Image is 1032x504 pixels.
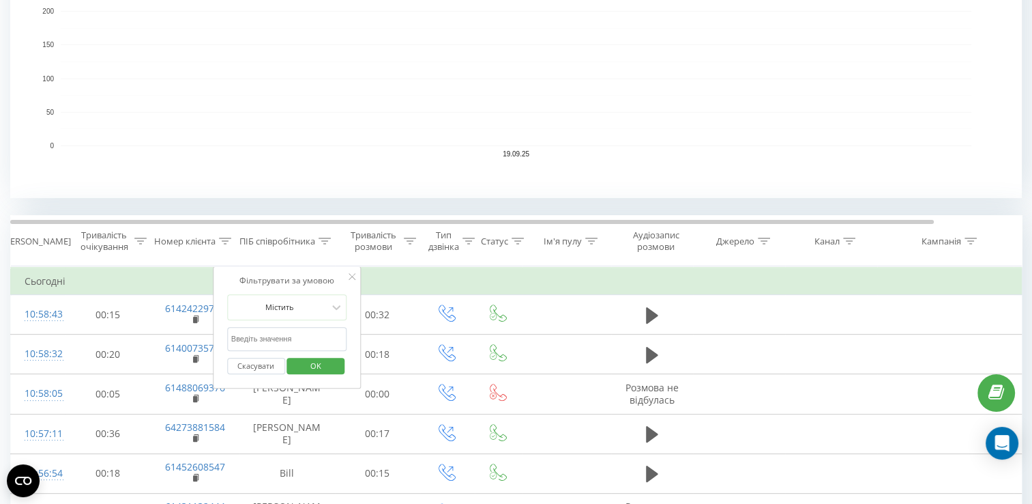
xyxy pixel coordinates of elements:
text: 0 [50,142,54,150]
span: OK [297,355,335,376]
td: [PERSON_NAME] [239,414,335,453]
td: Bill [239,453,335,493]
text: 200 [42,8,54,15]
td: 00:17 [335,414,420,453]
a: 61488069376 [165,381,225,394]
div: Ім'я пулу [544,236,582,247]
td: 00:00 [335,374,420,414]
div: Open Intercom Messenger [986,427,1018,460]
div: Тип дзвінка [428,229,459,253]
input: Введіть значення [227,327,347,351]
button: OK [287,358,345,375]
text: 100 [42,75,54,83]
td: 00:15 [65,295,151,335]
text: 150 [42,42,54,49]
text: 50 [46,109,55,116]
div: Кампанія [922,236,961,247]
div: 10:57:11 [25,421,52,447]
button: Open CMP widget [7,464,40,497]
div: 10:58:05 [25,380,52,407]
button: Скасувати [227,358,285,375]
div: 10:56:54 [25,460,52,487]
td: 00:32 [335,295,420,335]
div: Тривалість очікування [77,229,131,253]
a: 61400735717 [165,341,225,354]
td: 00:36 [65,414,151,453]
a: 64273881584 [165,421,225,434]
td: 00:18 [335,335,420,374]
div: 10:58:43 [25,301,52,328]
div: Тривалість розмови [347,229,400,253]
div: 10:58:32 [25,341,52,367]
td: 00:18 [65,453,151,493]
div: Номер клієнта [154,236,216,247]
text: 19.09.25 [503,150,529,158]
a: 61424229744 [165,302,225,315]
div: Фільтрувати за умовою [227,274,347,288]
div: ПІБ співробітника [239,236,315,247]
div: Джерело [716,236,754,247]
td: 00:20 [65,335,151,374]
td: 00:05 [65,374,151,414]
div: Статус [481,236,508,247]
div: [PERSON_NAME] [2,236,71,247]
td: [PERSON_NAME] [239,374,335,414]
div: Аудіозапис розмови [623,229,689,253]
td: 00:15 [335,453,420,493]
div: Канал [814,236,840,247]
a: 61452608547 [165,460,225,473]
span: Розмова не відбулась [625,381,679,406]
